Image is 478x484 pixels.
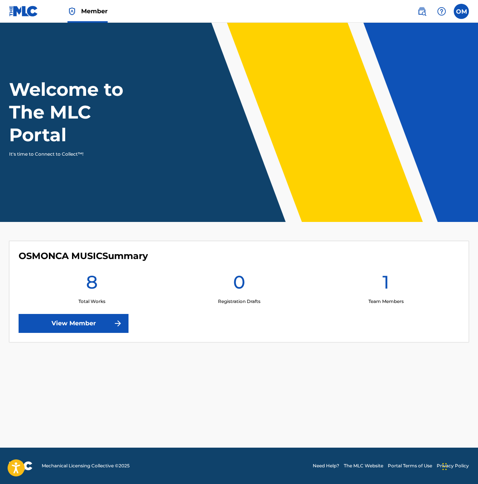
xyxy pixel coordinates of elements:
h4: OSMONCA MUSIC [19,250,148,262]
iframe: Chat Widget [440,448,478,484]
div: User Menu [454,4,469,19]
a: Public Search [414,4,429,19]
img: f7272a7cc735f4ea7f67.svg [113,319,122,328]
img: help [437,7,446,16]
h1: Welcome to The MLC Portal [9,78,151,146]
h1: 0 [233,271,245,298]
p: Total Works [78,298,105,305]
p: Registration Drafts [218,298,260,305]
a: Portal Terms of Use [388,462,432,469]
img: Top Rightsholder [67,7,77,16]
h1: 8 [86,271,98,298]
img: search [417,7,426,16]
div: Help [434,4,449,19]
a: The MLC Website [344,462,383,469]
img: logo [9,461,33,470]
a: Need Help? [313,462,339,469]
p: Team Members [368,298,404,305]
span: Member [81,7,108,16]
span: Mechanical Licensing Collective © 2025 [42,462,130,469]
img: MLC Logo [9,6,38,17]
div: Drag [442,455,447,478]
h1: 1 [382,271,389,298]
p: It's time to Connect to Collect™! [9,151,141,158]
a: View Member [19,314,129,333]
a: Privacy Policy [437,462,469,469]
